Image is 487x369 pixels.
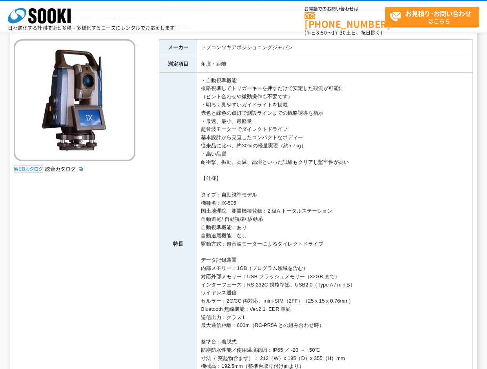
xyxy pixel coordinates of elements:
td: 角度・距離 [197,56,473,72]
img: トータルステーション iX-505 [14,39,135,161]
a: 総合カタログ [45,166,84,172]
strong: お見積り･お問い合わせ [405,9,471,18]
th: メーカー [159,39,197,56]
th: 測定項目 [159,56,197,72]
span: (平日 ～ 土日、祝日除く) [305,29,382,36]
span: 17:30 [332,29,346,36]
p: 日々進化する計測技術と多種・多様化するニーズにレンタルでお応えします。 [8,26,180,30]
td: トプコンソキアポジショニングジャパン [197,39,473,56]
a: お見積り･お問い合わせはこちら [385,7,479,28]
a: [PHONE_NUMBER] [305,12,385,28]
span: はこちら [389,7,479,27]
span: 8:50 [316,29,327,36]
span: お電話でのお問い合わせは [305,7,385,11]
img: webカタログ [14,165,43,173]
